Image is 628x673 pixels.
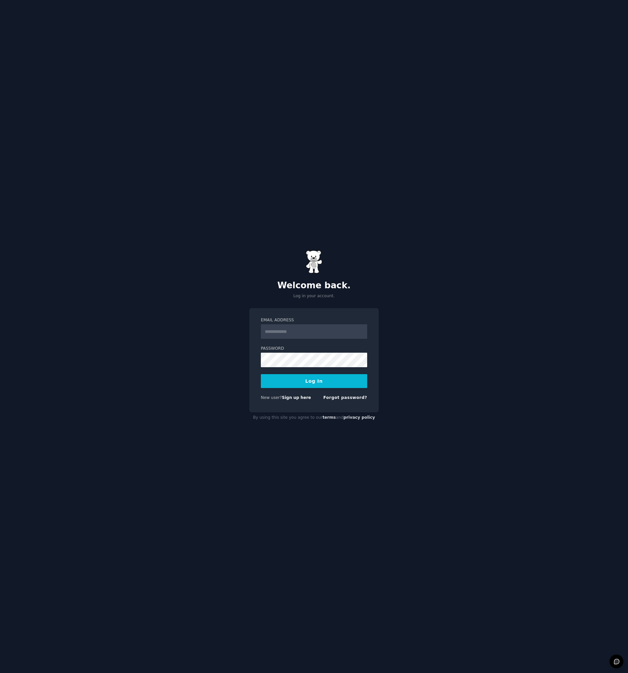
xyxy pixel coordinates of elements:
p: Log in your account. [249,293,379,299]
label: Password [261,346,367,352]
a: Forgot password? [323,395,367,400]
span: New user? [261,395,282,400]
button: Log In [261,374,367,388]
h2: Welcome back. [249,280,379,291]
label: Email Address [261,317,367,323]
a: Sign up here [282,395,311,400]
img: Gummy Bear [306,250,322,273]
a: privacy policy [343,415,375,420]
div: By using this site you agree to our and [249,412,379,423]
a: terms [323,415,336,420]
